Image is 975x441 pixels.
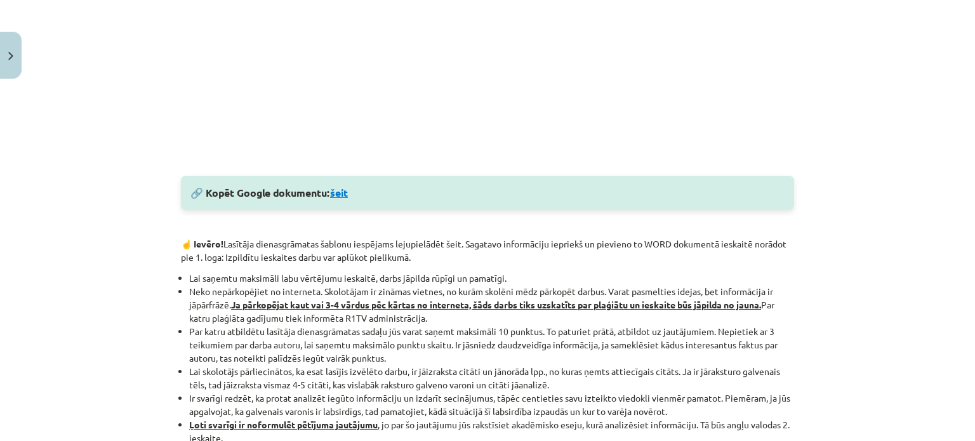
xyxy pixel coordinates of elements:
[189,285,794,325] li: Neko nepārkopējiet no interneta. Skolotājam ir zināmas vietnes, no kurām skolēni mēdz pārkopēt da...
[181,237,794,264] p: Lasītāja dienasgrāmatas šablonu iespējams lejupielādēt šeit. Sagatavo informāciju iepriekš un pie...
[181,238,223,249] strong: ☝️ Ievēro!
[181,176,794,210] div: 🔗 Kopēt Google dokumentu:
[189,419,378,430] strong: Ļoti svarīgi ir noformulēt pētījuma jautājumu
[8,52,13,60] img: icon-close-lesson-0947bae3869378f0d4975bcd49f059093ad1ed9edebbc8119c70593378902aed.svg
[189,325,794,365] li: Par katru atbildētu lasītāja dienasgrāmatas sadaļu jūs varat saņemt maksimāli 10 punktus. To patu...
[330,186,348,199] a: šeit
[189,365,794,392] li: Lai skolotājs pārliecinātos, ka esat lasījis izvēlēto darbu, ir jāizraksta citāti un jānorāda lpp...
[231,299,761,310] strong: Ja pārkopējat kaut vai 3-4 vārdus pēc kārtas no interneta, šāds darbs tiks uzskatīts par plaģiātu...
[189,272,794,285] li: Lai saņemtu maksimāli labu vērtējumu ieskaitē, darbs jāpilda rūpīgi un pamatīgi.
[189,392,794,418] li: Ir svarīgi redzēt, ka protat analizēt iegūto informāciju un izdarīt secinājumus, tāpēc centieties...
